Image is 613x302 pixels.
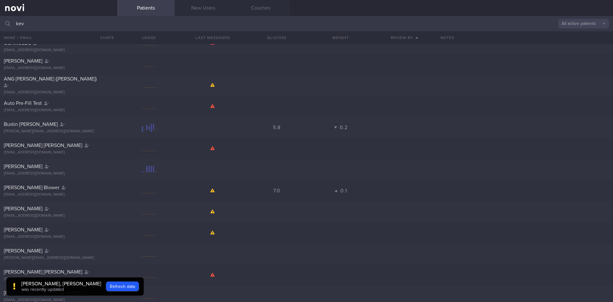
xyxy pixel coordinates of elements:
span: 5.8 [273,125,281,130]
span: [PERSON_NAME] [PERSON_NAME] [4,269,82,275]
button: Review By [373,31,436,44]
span: 0.1 [340,188,347,193]
button: Glucose [245,31,309,44]
button: Weight [309,31,373,44]
span: was recently updated [21,287,64,292]
div: [PERSON_NAME][EMAIL_ADDRESS][DOMAIN_NAME] [4,129,113,134]
div: [EMAIL_ADDRESS][DOMAIN_NAME] [4,108,113,113]
button: All active patients [558,19,609,28]
button: Chats [92,31,117,44]
div: [EMAIL_ADDRESS][DOMAIN_NAME] [4,66,113,71]
div: [EMAIL_ADDRESS][DOMAIN_NAME] [4,213,113,218]
div: Usage [117,31,181,44]
span: [PERSON_NAME] Blower [4,185,59,190]
div: [EMAIL_ADDRESS][DOMAIN_NAME] [4,90,113,95]
div: [EMAIL_ADDRESS][DOMAIN_NAME] [4,277,113,282]
div: [EMAIL_ADDRESS][DOMAIN_NAME] [4,171,113,176]
span: 7.0 [273,188,280,193]
span: [PERSON_NAME] [4,248,42,253]
span: [PERSON_NAME] [4,164,42,169]
span: Bustin [PERSON_NAME] [4,122,58,127]
div: [EMAIL_ADDRESS][DOMAIN_NAME] [4,192,113,197]
span: [PERSON_NAME] [4,58,42,64]
span: [PERSON_NAME] [4,206,42,211]
div: [PERSON_NAME][EMAIL_ADDRESS][DOMAIN_NAME] [4,256,113,260]
span: ANG [PERSON_NAME] ([PERSON_NAME]) [4,76,97,81]
span: 0.2 [340,125,348,130]
span: [PERSON_NAME] [4,227,42,232]
div: [EMAIL_ADDRESS][DOMAIN_NAME] [4,48,113,53]
button: Refresh data [106,282,139,291]
span: [PERSON_NAME] [PERSON_NAME] [4,143,82,148]
div: Notes [437,31,613,44]
button: Last Messaged [181,31,245,44]
span: Auto Pre-Fill Test [4,101,42,106]
div: [EMAIL_ADDRESS][DOMAIN_NAME] [4,150,113,155]
div: [EMAIL_ADDRESS][DOMAIN_NAME] [4,235,113,239]
span: [PERSON_NAME] [PERSON_NAME] [4,290,82,296]
div: [PERSON_NAME], [PERSON_NAME] [21,281,101,287]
